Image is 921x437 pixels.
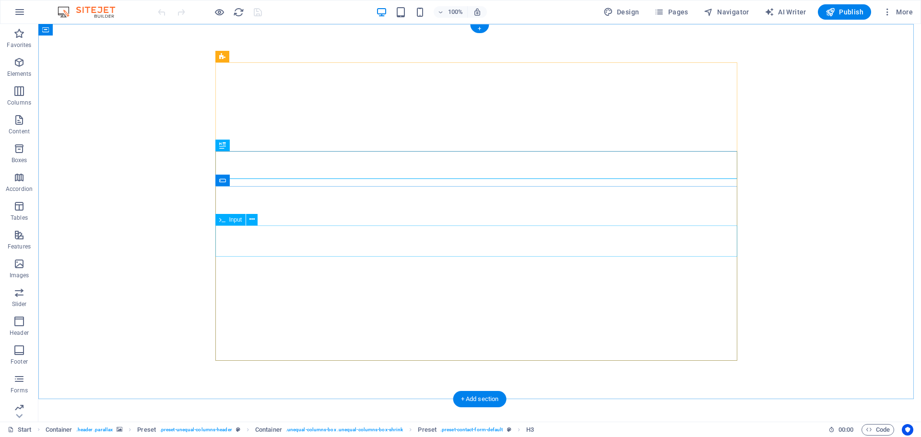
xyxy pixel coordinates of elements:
[818,4,871,20] button: Publish
[650,4,692,20] button: Pages
[55,6,127,18] img: Editor Logo
[879,4,917,20] button: More
[700,4,753,20] button: Navigator
[10,329,29,337] p: Header
[526,424,534,436] span: Click to select. Double-click to edit
[440,424,503,436] span: . preset-contact-form-default
[229,217,242,223] span: Input
[704,7,749,17] span: Navigator
[418,424,437,436] span: Click to select. Double-click to edit
[46,424,534,436] nav: breadcrumb
[236,427,240,432] i: This element is a customizable preset
[883,7,913,17] span: More
[862,424,894,436] button: Code
[765,7,806,17] span: AI Writer
[76,424,113,436] span: . header .parallax
[11,358,28,366] p: Footer
[838,424,853,436] span: 00 00
[11,387,28,394] p: Forms
[902,424,913,436] button: Usercentrics
[7,99,31,106] p: Columns
[470,24,489,33] div: +
[600,4,643,20] button: Design
[9,128,30,135] p: Content
[7,70,32,78] p: Elements
[233,6,244,18] button: reload
[603,7,639,17] span: Design
[233,7,244,18] i: Reload page
[8,424,32,436] a: Click to cancel selection. Double-click to open Pages
[10,272,29,279] p: Images
[600,4,643,20] div: Design (Ctrl+Alt+Y)
[654,7,688,17] span: Pages
[473,8,482,16] i: On resize automatically adjust zoom level to fit chosen device.
[286,424,403,436] span: . unequal-columns-box .unequal-columns-box-shrink
[137,424,156,436] span: Click to select. Double-click to edit
[866,424,890,436] span: Code
[160,424,232,436] span: . preset-unequal-columns-header
[46,424,72,436] span: Click to select. Double-click to edit
[7,41,31,49] p: Favorites
[828,424,854,436] h6: Session time
[8,243,31,250] p: Features
[12,156,27,164] p: Boxes
[826,7,863,17] span: Publish
[255,424,282,436] span: Click to select. Double-click to edit
[761,4,810,20] button: AI Writer
[845,426,847,433] span: :
[12,300,27,308] p: Slider
[507,427,511,432] i: This element is a customizable preset
[448,6,463,18] h6: 100%
[453,391,507,407] div: + Add section
[117,427,122,432] i: This element contains a background
[213,6,225,18] button: Click here to leave preview mode and continue editing
[6,185,33,193] p: Accordion
[11,214,28,222] p: Tables
[434,6,468,18] button: 100%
